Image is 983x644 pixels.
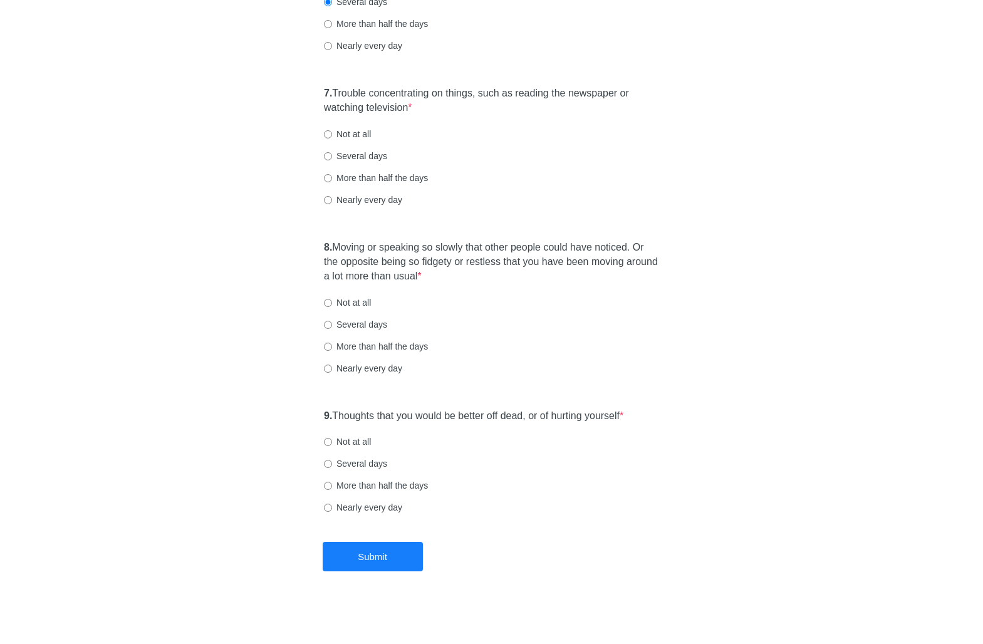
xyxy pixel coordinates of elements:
[324,438,332,446] input: Not at all
[324,479,428,492] label: More than half the days
[324,174,332,182] input: More than half the days
[324,20,332,28] input: More than half the days
[324,42,332,50] input: Nearly every day
[324,457,387,470] label: Several days
[324,152,332,160] input: Several days
[324,460,332,468] input: Several days
[324,435,371,448] label: Not at all
[324,504,332,512] input: Nearly every day
[324,88,332,98] strong: 7.
[324,482,332,490] input: More than half the days
[324,130,332,138] input: Not at all
[324,242,332,252] strong: 8.
[324,299,332,307] input: Not at all
[324,128,371,140] label: Not at all
[324,318,387,331] label: Several days
[324,365,332,373] input: Nearly every day
[324,343,332,351] input: More than half the days
[324,321,332,329] input: Several days
[324,362,402,375] label: Nearly every day
[324,172,428,184] label: More than half the days
[324,410,332,421] strong: 9.
[323,542,423,571] button: Submit
[324,18,428,30] label: More than half the days
[324,39,402,52] label: Nearly every day
[324,296,371,309] label: Not at all
[324,86,659,115] label: Trouble concentrating on things, such as reading the newspaper or watching television
[324,150,387,162] label: Several days
[324,340,428,353] label: More than half the days
[324,501,402,514] label: Nearly every day
[324,196,332,204] input: Nearly every day
[324,241,659,284] label: Moving or speaking so slowly that other people could have noticed. Or the opposite being so fidge...
[324,194,402,206] label: Nearly every day
[324,409,623,423] label: Thoughts that you would be better off dead, or of hurting yourself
